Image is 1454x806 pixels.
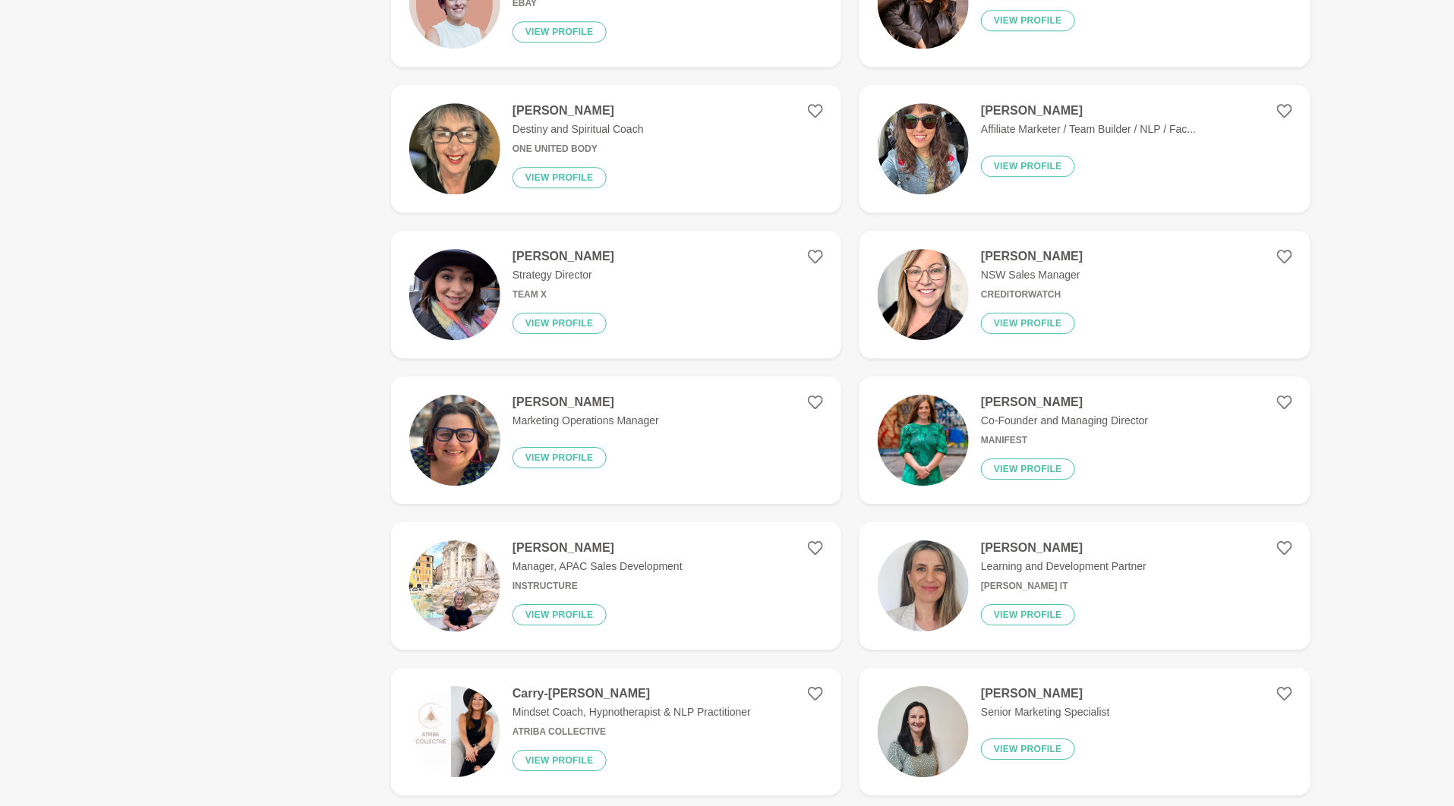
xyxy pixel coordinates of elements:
[513,581,683,592] h6: Instructure
[513,704,751,720] p: Mindset Coach, Hypnotherapist & NLP Practitioner
[513,167,607,188] button: View profile
[981,10,1075,31] button: View profile
[981,267,1083,283] p: NSW Sales Manager
[981,581,1146,592] h6: [PERSON_NAME] IT
[513,686,751,701] h4: Carry-[PERSON_NAME]
[981,156,1075,177] button: View profile
[878,686,969,777] img: 13b1342346959f98b6e46619dead85d20fda382b-3024x4032.jpg
[981,458,1075,480] button: View profile
[981,289,1083,301] h6: CreditorWatch
[878,249,969,340] img: 0fb264b4feb28a9a879baf38844994a56fbf3acb-1440x1918.jpg
[981,103,1196,118] h4: [PERSON_NAME]
[981,313,1075,334] button: View profile
[859,231,1310,358] a: [PERSON_NAME]NSW Sales ManagerCreditorWatchView profile
[391,376,841,504] a: [PERSON_NAME]Marketing Operations ManagerView profile
[513,289,614,301] h6: Team X
[981,604,1075,625] button: View profile
[981,738,1075,760] button: View profile
[409,540,500,631] img: a3f187828d4cb9e62c3ec8047a67ee77c09ecbf8-3024x4032.jpg
[409,249,500,340] img: 9d0f5efbdde43a16be1319cc7c40b92517e6cc14-2736x3648.jpg
[981,395,1148,410] h4: [PERSON_NAME]
[409,686,500,777] img: 633bd0bbd31cd0e3f6320c8ff2de2385bf732874-1080x1080.png
[391,522,841,650] a: [PERSON_NAME]Manager, APAC Sales DevelopmentInstructureView profile
[513,413,659,429] p: Marketing Operations Manager
[513,103,644,118] h4: [PERSON_NAME]
[859,522,1310,650] a: [PERSON_NAME]Learning and Development Partner[PERSON_NAME] ITView profile
[513,395,659,410] h4: [PERSON_NAME]
[513,249,614,264] h4: [PERSON_NAME]
[391,85,841,213] a: [PERSON_NAME]Destiny and Spiritual CoachOne United BodyView profile
[981,704,1110,720] p: Senior Marketing Specialist
[878,103,969,194] img: 8006cefc193436637ce7790ebce8b5eedc87b901-3024x4032.jpg
[859,668,1310,795] a: [PERSON_NAME]Senior Marketing SpecialistView profile
[981,435,1148,446] h6: Manifest
[513,21,607,43] button: View profile
[513,750,607,771] button: View profile
[513,447,607,468] button: View profile
[513,726,751,738] h6: Atriba Collective
[878,395,969,486] img: 7b31b50c1496e2e981266f6f41ad0eb670d9f57a-1000x1500.jpg
[878,540,969,631] img: 693b96eccddd06802ce26c106ca9803613a60666-532x654.jpg
[513,540,683,556] h4: [PERSON_NAME]
[981,121,1196,137] p: Affiliate Marketer / Team Builder / NLP / Fac...
[513,121,644,137] p: Destiny and Spiritual Coach
[981,413,1148,429] p: Co-Founder and Managing Director
[859,376,1310,504] a: [PERSON_NAME]Co-Founder and Managing DirectorManifestView profile
[409,395,500,486] img: 1da1c64a172c8c52f294841c71011d56f296a5df-1470x1448.jpg
[513,559,683,575] p: Manager, APAC Sales Development
[859,85,1310,213] a: [PERSON_NAME]Affiliate Marketer / Team Builder / NLP / Fac...View profile
[513,604,607,625] button: View profile
[981,559,1146,575] p: Learning and Development Partner
[391,231,841,358] a: [PERSON_NAME]Strategy DirectorTeam XView profile
[513,143,644,155] h6: One United Body
[981,686,1110,701] h4: [PERSON_NAME]
[981,540,1146,556] h4: [PERSON_NAME]
[513,313,607,334] button: View profile
[513,267,614,283] p: Strategy Director
[391,668,841,795] a: Carry-[PERSON_NAME]Mindset Coach, Hypnotherapist & NLP PractitionerAtriba CollectiveView profile
[981,249,1083,264] h4: [PERSON_NAME]
[409,103,500,194] img: 95f459583dadcd400cf015c9cce7fc4baa54ede5-2316x3088.jpg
